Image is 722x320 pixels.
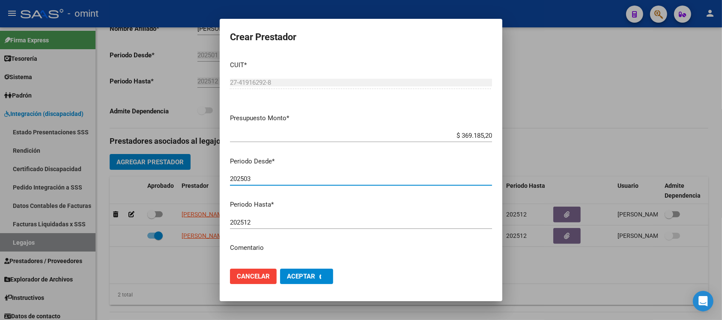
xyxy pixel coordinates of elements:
[693,291,713,311] div: Open Intercom Messenger
[230,113,492,123] p: Presupuesto Monto
[230,60,492,70] p: CUIT
[287,273,315,280] span: Aceptar
[280,269,333,284] button: Aceptar
[230,200,492,210] p: Periodo Hasta
[237,273,270,280] span: Cancelar
[230,243,492,253] p: Comentario
[230,29,492,45] h2: Crear Prestador
[230,157,492,166] p: Periodo Desde
[230,269,277,284] button: Cancelar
